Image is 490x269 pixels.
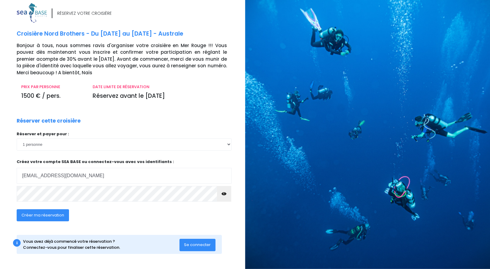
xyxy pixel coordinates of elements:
div: Vous avez déjà commencé votre réservation ? Connectez-vous pour finaliser cette réservation. [23,239,179,250]
input: Adresse email [17,168,232,184]
span: Créer ma réservation [21,212,64,218]
p: Croisière Nord Brothers - Du [DATE] au [DATE] - Australe [17,30,241,38]
p: DATE LIMITE DE RÉSERVATION [93,84,227,90]
p: Réserver et payer pour : [17,131,232,137]
button: Se connecter [179,239,216,251]
div: RÉSERVEZ VOTRE CROISIÈRE [57,10,112,17]
img: logo_color1.png [17,3,47,23]
p: Réservez avant le [DATE] [93,92,227,101]
p: 1500 € / pers. [21,92,84,101]
a: Se connecter [179,242,216,247]
p: Réserver cette croisière [17,117,81,125]
span: Se connecter [184,242,211,248]
p: PRIX PAR PERSONNE [21,84,84,90]
div: i [13,239,21,247]
button: Créer ma réservation [17,209,69,221]
p: Créez votre compte SEA BASE ou connectez-vous avec vos identifiants : [17,159,232,184]
p: Bonjour à tous, nous sommes ravis d'organiser votre croisière en Mer Rouge !!! Vous pouvez dès ma... [17,42,241,76]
